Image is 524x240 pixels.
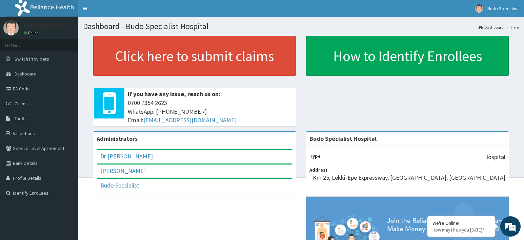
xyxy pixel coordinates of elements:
a: Budo Specialist [100,181,139,189]
span: Budo Specialist [487,5,519,12]
b: Type [309,153,321,159]
a: Online [24,30,40,35]
a: How to Identify Enrollees [306,36,509,76]
h1: Dashboard - Budo Specialist Hospital [83,22,519,31]
p: Hospital [484,153,505,161]
a: Dr [PERSON_NAME] [100,152,153,160]
span: 0700 7354 2623 WhatsApp: [PHONE_NUMBER] Email: [128,99,293,125]
img: User Image [3,20,19,36]
p: Km 25, Lekki-Epe Expressway, [GEOGRAPHIC_DATA], [GEOGRAPHIC_DATA] [313,173,505,182]
b: If you have any issue, reach us on: [128,90,220,98]
p: How may I help you today? [432,227,490,233]
a: [EMAIL_ADDRESS][DOMAIN_NAME] [143,116,237,124]
span: Tariffs [15,115,27,122]
img: User Image [475,4,483,13]
b: Administrators [97,135,138,143]
strong: Budo Specialist Hospital [309,135,377,143]
span: Claims [15,101,28,107]
a: Dashboard [479,24,504,30]
li: Here [504,24,519,30]
b: Address [309,167,328,173]
a: Click here to submit claims [93,36,296,76]
span: Switch Providers [15,56,49,62]
a: [PERSON_NAME] [100,167,146,175]
div: We're Online! [432,220,490,226]
p: Budo Specialist [24,22,65,28]
span: Dashboard [15,71,37,77]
